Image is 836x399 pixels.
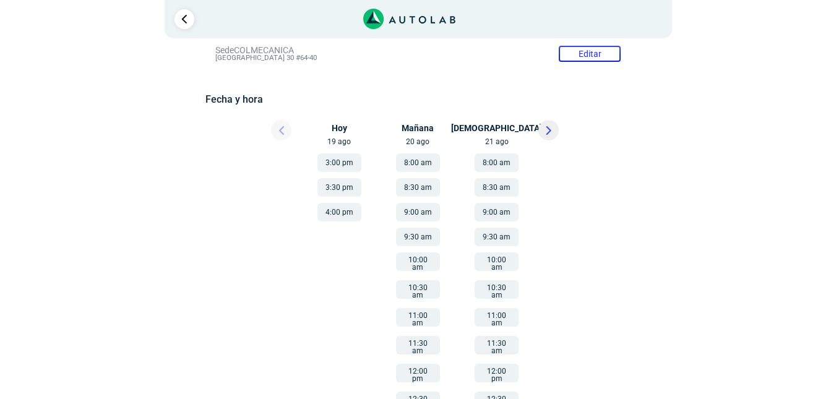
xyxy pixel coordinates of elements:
[396,280,440,299] button: 10:30 am
[396,364,440,382] button: 12:00 pm
[396,252,440,271] button: 10:00 am
[475,203,519,221] button: 9:00 am
[396,178,440,197] button: 8:30 am
[396,153,440,172] button: 8:00 am
[363,12,455,24] a: Link al sitio de autolab
[396,336,440,354] button: 11:30 am
[475,308,519,327] button: 11:00 am
[317,178,361,197] button: 3:30 pm
[475,178,519,197] button: 8:30 am
[175,9,194,29] a: Ir al paso anterior
[396,228,440,246] button: 9:30 am
[475,336,519,354] button: 11:30 am
[475,364,519,382] button: 12:00 pm
[475,228,519,246] button: 9:30 am
[396,203,440,221] button: 9:00 am
[317,203,361,221] button: 4:00 pm
[475,153,519,172] button: 8:00 am
[475,252,519,271] button: 10:00 am
[205,93,631,105] h5: Fecha y hora
[396,308,440,327] button: 11:00 am
[317,153,361,172] button: 3:00 pm
[475,280,519,299] button: 10:30 am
